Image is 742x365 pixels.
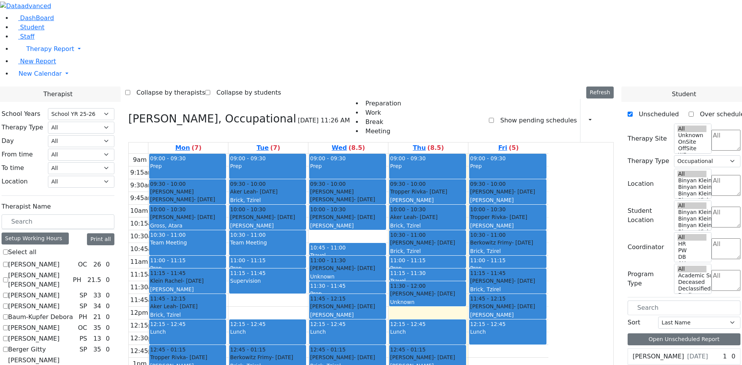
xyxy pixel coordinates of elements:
div: Gross, Atara [150,222,225,229]
span: 09:00 - 09:30 [390,155,425,161]
div: Berkowitz Frimy [230,353,305,361]
label: [PERSON_NAME] [8,334,60,343]
label: [PERSON_NAME] [8,302,60,311]
span: 10:00 - 10:30 [470,205,505,213]
span: 09:30 - 10:00 [470,180,505,188]
div: 12pm [129,308,150,317]
span: - [DATE] [514,188,535,195]
option: All [677,202,707,209]
div: [PERSON_NAME] [470,196,545,204]
div: 0 [104,302,111,311]
div: PS [77,334,90,343]
a: Student [12,24,44,31]
div: Unknown [310,273,385,280]
span: 12:45 - 01:15 [310,346,345,353]
div: 9:45am [129,194,155,203]
option: PW [677,247,707,254]
div: 9am [131,155,148,165]
label: (8.5) [427,143,444,153]
option: WP [677,152,707,158]
div: 10am [129,206,150,216]
option: All [677,234,707,241]
option: HR [677,241,707,247]
div: Prep [470,162,545,170]
span: 11:00 - 11:30 [310,256,345,264]
div: 0 [730,352,737,361]
span: 12:15 - 12:45 [230,321,265,327]
span: 10:30 - 11:00 [150,232,185,238]
div: 0 [104,275,111,285]
div: [PERSON_NAME] [470,188,545,195]
label: Berger Gitty [8,345,46,354]
div: Brick, Tzirel [150,311,225,319]
span: 11:45 - 12:15 [310,295,345,302]
li: Work [362,108,401,117]
div: Setup Working Hours [2,233,69,244]
div: 1 [722,352,728,361]
span: 12:45 - 01:15 [390,346,425,353]
span: 10:00 - 10:30 [390,205,425,213]
label: Baum-Kupfer Debora [8,312,73,322]
div: Prep [310,162,385,170]
div: Aker Leah [150,302,225,310]
span: 12:15 - 12:45 [310,321,345,327]
span: 09:30 - 10:00 [230,180,265,188]
span: [DATE] 11:26 AM [298,116,350,125]
div: [PERSON_NAME] [470,222,545,229]
label: Show pending schedules [494,114,577,127]
span: - [DATE] [354,214,375,220]
div: [PERSON_NAME] [310,302,385,310]
label: [PERSON_NAME] [8,260,60,269]
div: ג [310,238,385,246]
option: DB [677,254,707,260]
div: Brick, Tzirel [390,222,465,229]
div: Lunch [150,328,225,336]
div: 35 [92,323,102,333]
div: [PERSON_NAME] [150,195,225,203]
div: Report [595,114,599,127]
div: Lunch [390,328,465,336]
div: 11am [129,257,150,267]
span: - [DATE] [182,278,204,284]
div: SP [77,302,90,311]
label: From time [2,150,33,159]
div: 11:30am [129,283,160,292]
div: 10:15am [129,219,160,228]
div: 0 [104,260,111,269]
span: 11:15 - 11:45 [150,269,185,277]
div: Unknown [390,298,465,306]
div: Prep [150,264,225,272]
a: Staff [12,33,34,40]
a: September 11, 2025 [411,143,446,153]
div: 11:45am [129,295,160,305]
div: Prep [390,264,465,272]
textarea: Search [711,207,740,227]
div: Berkowitz Frimy [470,239,545,246]
div: Travel [310,251,385,259]
span: - [DATE] [194,196,215,202]
div: [PERSON_NAME] [230,213,305,221]
label: Student Location [628,206,669,225]
span: 11:45 - 12:15 [150,295,185,302]
label: Collapse by students [210,87,281,99]
span: 11:00 - 11:15 [230,257,265,263]
option: OnSite [677,139,707,145]
div: 0 [104,334,111,343]
label: Therapist Name [2,202,51,211]
div: 9:15am [129,168,155,177]
span: - [DATE] [256,188,277,195]
span: 12:15 - 12:45 [390,321,425,327]
label: (5) [509,143,519,153]
label: To time [2,163,24,173]
label: Select all [8,248,36,257]
span: - [DATE] [176,303,197,309]
div: Team Meeting [230,239,305,246]
span: 10:30 - 11:00 [470,231,505,239]
div: [PERSON_NAME] [390,290,465,297]
div: [PERSON_NAME] [310,353,385,361]
div: SP [77,291,90,300]
label: Therapy Type [628,156,669,166]
div: 12:30pm [129,334,160,343]
div: OC [75,260,90,269]
span: Therapist [43,90,72,99]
